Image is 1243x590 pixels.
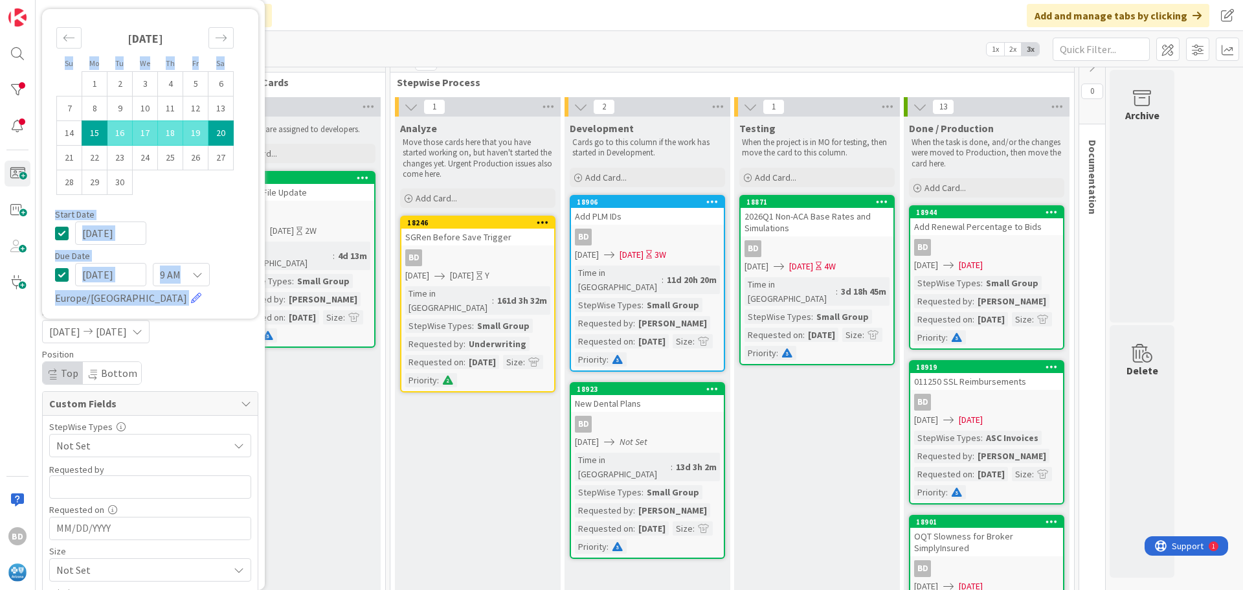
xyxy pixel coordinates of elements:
td: Choose Wednesday, 09/03/2025 12:00 PM as your check-in date. It’s available. [133,72,158,96]
span: : [633,316,635,330]
span: Documentation [1086,140,1099,214]
div: 11d 20h 20m [664,273,720,287]
div: [DATE] [635,521,669,536]
td: Choose Thursday, 09/04/2025 12:00 PM as your check-in date. It’s available. [158,72,183,96]
td: Selected. Friday, 09/19/2025 12:00 PM [183,121,208,146]
p: Cards go to this column if the work has started in Development. [572,137,722,159]
div: BD [8,527,27,545]
div: 4W [824,260,836,273]
div: Small Group [644,485,702,499]
div: 18919 [910,361,1063,373]
span: Not Set [56,561,222,579]
div: [DATE] [974,467,1008,481]
div: Move forward to switch to the next month. [208,27,234,49]
span: Stepwise Process [397,76,1058,89]
div: Size [842,328,862,342]
span: : [836,284,838,299]
p: When the task is done, and/or the changes were moved to Production, then move the card here. [912,137,1062,169]
div: Size [1012,467,1032,481]
div: Y [485,269,489,282]
span: Top [61,367,78,380]
div: BD [745,240,761,257]
div: [PERSON_NAME] [974,294,1049,308]
td: Selected as start date. Monday, 09/15/2025 12:00 PM [82,121,107,146]
span: : [946,485,948,499]
div: 2026 SBC File Update [221,184,374,201]
div: Priority [405,373,437,387]
div: StepWise Types [575,298,642,312]
span: [DATE] [405,269,429,282]
td: Selected as end date. Saturday, 09/20/2025 12:00 PM [208,121,234,146]
span: Start Date [55,210,95,219]
span: : [693,334,695,348]
div: 18956 [221,172,374,184]
div: Requested by [405,337,464,351]
div: [DATE] [974,312,1008,326]
div: 18923 [571,383,724,395]
span: : [946,330,948,345]
div: Requested on [575,521,633,536]
div: [DATE] [805,328,838,342]
div: Requested on [575,334,633,348]
span: Dates [42,308,65,317]
td: Selected. Wednesday, 09/17/2025 12:00 PM [133,121,158,146]
a: 18919011250 SSL ReimbursementsBD[DATE][DATE]StepWise Types:ASC InvoicesRequested by:[PERSON_NAME]... [909,360,1064,505]
span: Add Card... [755,172,796,183]
span: : [472,319,474,333]
div: BD [405,249,422,266]
td: Choose Tuesday, 09/02/2025 12:00 PM as your check-in date. It’s available. [107,72,133,96]
span: Add Card... [585,172,627,183]
td: Choose Thursday, 09/25/2025 12:00 PM as your check-in date. It’s available. [158,146,183,170]
span: [DATE] [745,260,768,273]
div: 18944 [916,208,1063,217]
td: Choose Sunday, 09/28/2025 12:00 PM as your check-in date. It’s available. [57,170,82,195]
div: [PERSON_NAME] [286,292,361,306]
p: When the project is in MO for testing, then move the card to this column. [742,137,892,159]
div: 1 [67,5,71,16]
span: Due Date [55,251,90,260]
div: Requested by [575,503,633,517]
span: : [492,293,494,308]
span: : [464,355,465,369]
span: : [1032,312,1034,326]
div: Add and manage tabs by clicking [1027,4,1209,27]
span: [DATE] [914,413,938,427]
span: [DATE] [914,258,938,272]
label: Requested by [49,464,104,475]
td: Choose Saturday, 09/27/2025 12:00 PM as your check-in date. It’s available. [208,146,234,170]
span: 1 [423,99,445,115]
div: Priority [575,539,607,554]
span: Position [42,350,74,359]
td: Choose Sunday, 09/14/2025 12:00 PM as your check-in date. It’s available. [57,121,82,146]
span: : [671,460,673,474]
span: [DATE] [575,435,599,449]
span: Bottom [101,367,137,380]
td: Selected. Thursday, 09/18/2025 12:00 PM [158,121,183,146]
div: 188712026Q1 Non-ACA Base Rates and Simulations [741,196,893,236]
div: BD [575,229,592,245]
div: Time in [GEOGRAPHIC_DATA] [405,286,492,315]
div: Small Group [644,298,702,312]
div: BD [571,416,724,433]
div: Requested on [914,467,972,481]
td: Choose Saturday, 09/06/2025 12:00 PM as your check-in date. It’s available. [208,72,234,96]
div: BD [571,229,724,245]
span: : [642,485,644,499]
input: Quick Filter... [1053,38,1150,61]
div: 18246 [407,218,554,227]
div: BD [910,239,1063,256]
a: 18923New Dental PlansBD[DATE]Not SetTime in [GEOGRAPHIC_DATA]:13d 3h 2mStepWise Types:Small Group... [570,382,725,559]
td: Choose Friday, 09/12/2025 12:00 PM as your check-in date. It’s available. [183,96,208,121]
div: 18923 [577,385,724,394]
div: Add Card [42,10,93,29]
div: 161d 3h 32m [494,293,550,308]
td: Choose Wednesday, 09/24/2025 12:00 PM as your check-in date. It’s available. [133,146,158,170]
input: MM/DD/YYYY [56,517,244,539]
div: 13d 3h 2m [673,460,720,474]
div: 3d 18h 45m [838,284,890,299]
div: 18919 [916,363,1063,372]
small: Tu [115,58,124,68]
td: Choose Tuesday, 09/09/2025 12:00 PM as your check-in date. It’s available. [107,96,133,121]
div: Requested on [745,328,803,342]
div: Priority [914,485,946,499]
